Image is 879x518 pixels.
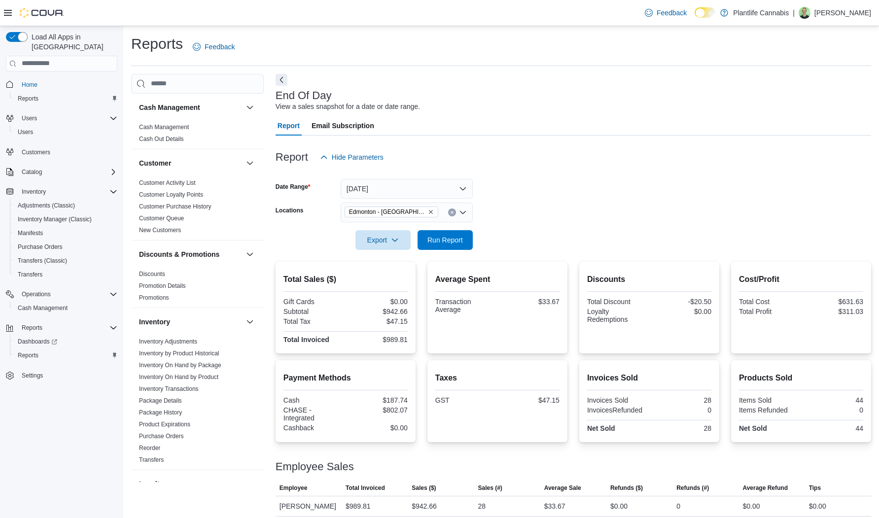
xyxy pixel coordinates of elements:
strong: Net Sold [739,424,767,432]
a: Promotion Details [139,282,186,289]
img: Cova [20,8,64,18]
div: Gift Cards [283,298,344,306]
a: Transfers [14,269,46,280]
span: Cash Management [139,123,189,131]
div: $942.66 [412,500,437,512]
h3: Loyalty [139,479,163,489]
span: Manifests [18,229,43,237]
div: $311.03 [803,308,863,315]
button: [DATE] [341,179,473,199]
span: Refunds ($) [610,484,643,492]
span: Settings [22,372,43,380]
button: Settings [2,368,121,382]
a: Users [14,126,37,138]
div: $0.00 [348,424,408,432]
span: Cash Management [14,302,117,314]
button: Inventory Manager (Classic) [10,212,121,226]
button: Purchase Orders [10,240,121,254]
h2: Taxes [435,372,560,384]
strong: Net Sold [587,424,615,432]
span: Inventory Manager (Classic) [14,213,117,225]
span: Customers [18,146,117,158]
span: Cash Out Details [139,135,184,143]
a: Settings [18,370,47,381]
button: Catalog [2,165,121,179]
a: Customer Queue [139,215,184,222]
button: Transfers (Classic) [10,254,121,268]
span: Purchase Orders [14,241,117,253]
strong: Total Invoiced [283,336,329,344]
div: 28 [478,500,486,512]
button: Operations [2,287,121,301]
span: Promotion Details [139,282,186,290]
span: Inventory [22,188,46,196]
a: Feedback [641,3,691,23]
a: Product Expirations [139,421,190,428]
span: Tips [809,484,821,492]
span: Inventory Adjustments [139,338,197,345]
a: Customer Activity List [139,179,196,186]
div: 44 [803,396,863,404]
a: Promotions [139,294,169,301]
button: Transfers [10,268,121,281]
span: Reports [18,351,38,359]
a: Customer Loyalty Points [139,191,203,198]
span: Export [361,230,405,250]
span: Adjustments (Classic) [14,200,117,211]
span: Sales (#) [478,484,502,492]
a: Reports [14,349,42,361]
div: 44 [803,424,863,432]
span: Reports [22,324,42,332]
span: Settings [18,369,117,381]
span: Run Report [427,235,463,245]
button: Customer [139,158,242,168]
button: Inventory [244,316,256,328]
a: Inventory Adjustments [139,338,197,345]
h2: Cost/Profit [739,274,863,285]
span: Adjustments (Classic) [18,202,75,209]
div: $0.00 [610,500,628,512]
div: $989.81 [348,336,408,344]
h3: Discounts & Promotions [139,249,219,259]
a: Transfers (Classic) [14,255,71,267]
span: Purchase Orders [18,243,63,251]
a: Manifests [14,227,47,239]
div: 0 [651,406,711,414]
label: Date Range [276,183,311,191]
a: Customers [18,146,54,158]
span: Customer Purchase History [139,203,211,210]
span: Refunds (#) [676,484,709,492]
a: Home [18,79,41,91]
h2: Total Sales ($) [283,274,408,285]
div: Cash Management [131,121,264,149]
span: Load All Apps in [GEOGRAPHIC_DATA] [28,32,117,52]
div: Customer [131,177,264,240]
div: $33.67 [499,298,560,306]
div: Transaction Average [435,298,495,313]
div: $0.00 [348,298,408,306]
span: Inventory by Product Historical [139,349,219,357]
div: Total Profit [739,308,799,315]
div: Total Discount [587,298,647,306]
div: $33.67 [544,500,565,512]
a: Package History [139,409,182,416]
span: Cash Management [18,304,68,312]
span: Promotions [139,294,169,302]
div: 0 [803,406,863,414]
span: Customer Activity List [139,179,196,187]
span: Employee [280,484,308,492]
div: Nolan Carter [799,7,810,19]
div: $0.00 [809,500,826,512]
div: CHASE - Integrated [283,406,344,422]
span: Operations [22,290,51,298]
p: Plantlife Cannabis [733,7,789,19]
button: Cash Management [139,103,242,112]
button: Export [355,230,411,250]
button: Hide Parameters [316,147,387,167]
div: Inventory [131,336,264,470]
span: Transfers [18,271,42,278]
span: Users [14,126,117,138]
button: Users [2,111,121,125]
nav: Complex example [6,73,117,409]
